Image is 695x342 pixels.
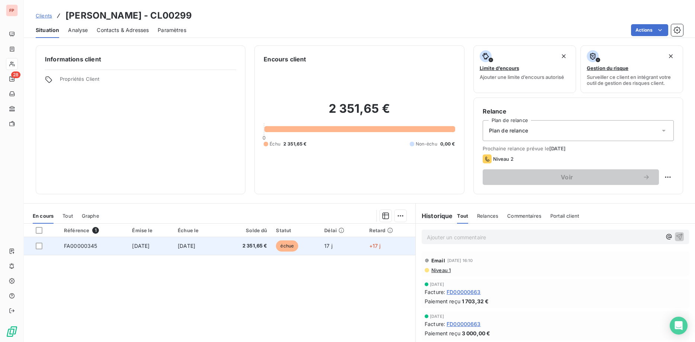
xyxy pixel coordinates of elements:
[416,141,437,147] span: Non-échu
[447,288,481,296] span: FD00000663
[82,213,99,219] span: Graphe
[132,243,149,249] span: [DATE]
[457,213,468,219] span: Tout
[430,282,444,287] span: [DATE]
[263,135,266,141] span: 0
[6,326,18,338] img: Logo LeanPay
[369,227,411,233] div: Retard
[477,213,498,219] span: Relances
[270,141,280,147] span: Échu
[62,213,73,219] span: Tout
[324,227,360,233] div: Délai
[507,213,541,219] span: Commentaires
[132,227,169,233] div: Émise le
[64,243,97,249] span: FA00000345
[670,317,688,335] div: Open Intercom Messenger
[462,297,489,305] span: 1 703,32 €
[447,258,473,263] span: [DATE] 16:10
[431,258,445,263] span: Email
[178,227,215,233] div: Échue le
[11,71,20,78] span: 28
[483,107,674,116] h6: Relance
[447,320,481,328] span: FD00000663
[369,243,381,249] span: +17 j
[97,26,149,34] span: Contacts & Adresses
[587,74,677,86] span: Surveiller ce client en intégrant votre outil de gestion des risques client.
[36,26,59,34] span: Situation
[492,174,643,180] span: Voir
[224,227,267,233] div: Solde dû
[276,240,298,252] span: échue
[416,211,453,220] h6: Historique
[483,146,674,151] span: Prochaine relance prévue le
[45,55,236,64] h6: Informations client
[178,243,195,249] span: [DATE]
[264,55,306,64] h6: Encours client
[440,141,455,147] span: 0,00 €
[425,320,445,328] span: Facture :
[158,26,186,34] span: Paramètres
[6,4,18,16] div: FP
[92,227,99,234] span: 1
[425,288,445,296] span: Facture :
[33,213,54,219] span: En cours
[462,329,490,337] span: 3 000,00 €
[224,242,267,250] span: 2 351,65 €
[425,297,460,305] span: Paiement reçu
[283,141,307,147] span: 2 351,65 €
[264,101,455,124] h2: 2 351,65 €
[64,227,123,234] div: Référence
[549,146,566,151] span: [DATE]
[580,45,683,93] button: Gestion du risqueSurveiller ce client en intégrant votre outil de gestion des risques client.
[473,45,576,93] button: Limite d’encoursAjouter une limite d’encours autorisé
[36,12,52,19] a: Clients
[489,127,528,134] span: Plan de relance
[587,65,628,71] span: Gestion du risque
[36,13,52,19] span: Clients
[480,74,564,80] span: Ajouter une limite d’encours autorisé
[431,267,451,273] span: Niveau 1
[480,65,519,71] span: Limite d’encours
[425,329,460,337] span: Paiement reçu
[60,76,236,86] span: Propriétés Client
[276,227,315,233] div: Statut
[65,9,192,22] h3: [PERSON_NAME] - CL00299
[493,156,514,162] span: Niveau 2
[68,26,88,34] span: Analyse
[430,314,444,319] span: [DATE]
[550,213,579,219] span: Portail client
[483,169,659,185] button: Voir
[324,243,332,249] span: 17 j
[631,24,668,36] button: Actions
